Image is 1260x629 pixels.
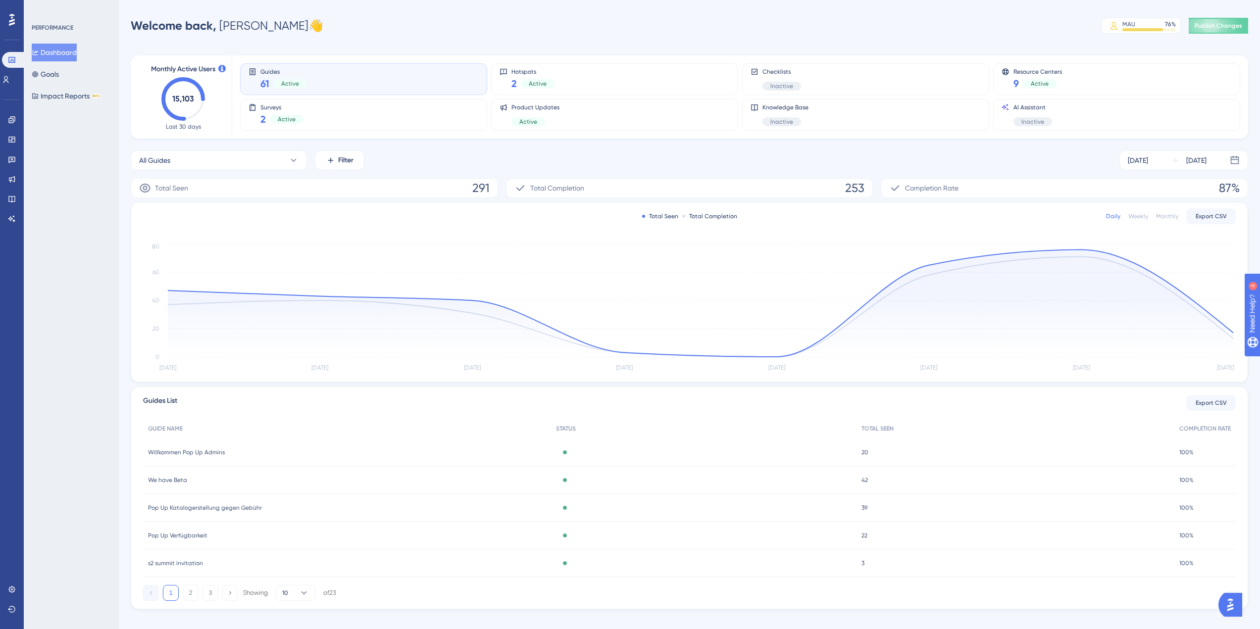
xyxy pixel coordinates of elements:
div: BETA [92,94,101,98]
span: 3 [861,559,864,567]
span: 100% [1179,448,1194,456]
span: Export CSV [1196,399,1227,407]
tspan: [DATE] [616,364,633,371]
tspan: [DATE] [464,364,481,371]
span: 10 [282,589,288,597]
span: Active [281,80,299,88]
span: Publish Changes [1195,22,1242,30]
tspan: 40 [152,297,159,304]
span: Completion Rate [905,182,958,194]
span: Pop Up Katalogerstellung gegen Gebühr [148,504,262,512]
span: 39 [861,504,867,512]
span: All Guides [139,154,170,166]
span: Guides [260,68,307,75]
span: Total Seen [155,182,188,194]
button: Export CSV [1186,208,1236,224]
span: Inactive [770,82,793,90]
span: Active [1031,80,1049,88]
span: Total Completion [530,182,584,194]
span: 61 [260,77,269,91]
div: [DATE] [1186,154,1207,166]
span: COMPLETION RATE [1179,425,1231,433]
span: 20 [861,448,868,456]
text: 15,103 [172,94,194,103]
span: 2 [260,112,266,126]
span: Willkommen Pop Up Admins [148,448,225,456]
span: Resource Centers [1013,68,1062,75]
button: Publish Changes [1189,18,1248,34]
button: 10 [276,585,315,601]
iframe: UserGuiding AI Assistant Launcher [1218,590,1248,620]
div: Monthly [1156,212,1178,220]
span: 9 [1013,77,1019,91]
span: Active [519,118,537,126]
span: Inactive [770,118,793,126]
span: 100% [1179,504,1194,512]
span: Welcome back, [131,18,216,33]
span: Monthly Active Users [151,63,215,75]
span: 87% [1219,180,1240,196]
span: Hotspots [511,68,554,75]
div: [DATE] [1128,154,1148,166]
span: Inactive [1021,118,1044,126]
span: Checklists [762,68,801,76]
button: Filter [315,150,364,170]
tspan: [DATE] [159,364,176,371]
span: Surveys [260,103,303,110]
div: Daily [1106,212,1120,220]
div: Showing [243,588,268,597]
button: Export CSV [1186,395,1236,411]
button: All Guides [131,150,307,170]
tspan: [DATE] [768,364,785,371]
tspan: 0 [155,353,159,360]
span: s2 summit invitation [148,559,203,567]
span: Pop Up Verfügbarkeit [148,532,207,539]
button: 1 [163,585,179,601]
tspan: [DATE] [920,364,937,371]
span: Product Updates [511,103,559,111]
span: Last 30 days [166,123,201,131]
span: 291 [472,180,490,196]
div: Weekly [1128,212,1148,220]
span: 100% [1179,532,1194,539]
tspan: [DATE] [311,364,328,371]
span: STATUS [556,425,576,433]
tspan: 20 [152,325,159,332]
span: Filter [338,154,353,166]
span: 42 [861,476,868,484]
span: Export CSV [1196,212,1227,220]
span: Active [278,115,296,123]
span: 100% [1179,559,1194,567]
span: 22 [861,532,867,539]
div: of 23 [323,588,336,597]
button: Goals [32,65,59,83]
span: Knowledge Base [762,103,808,111]
div: [PERSON_NAME] 👋 [131,18,323,34]
div: 4 [69,5,72,13]
tspan: 60 [152,269,159,276]
button: Impact ReportsBETA [32,87,101,105]
div: Total Completion [682,212,737,220]
span: Need Help? [23,2,62,14]
div: 76 % [1165,20,1176,28]
div: Total Seen [642,212,678,220]
span: Active [529,80,547,88]
span: 2 [511,77,517,91]
span: 100% [1179,476,1194,484]
div: MAU [1122,20,1135,28]
span: 253 [845,180,864,196]
button: 2 [183,585,199,601]
tspan: [DATE] [1073,364,1090,371]
div: PERFORMANCE [32,24,73,32]
span: We have Beta [148,476,187,484]
button: Dashboard [32,44,77,61]
tspan: [DATE] [1217,364,1234,371]
tspan: 80 [152,243,159,250]
span: TOTAL SEEN [861,425,894,433]
span: Guides List [143,395,177,411]
span: AI Assistant [1013,103,1052,111]
span: GUIDE NAME [148,425,183,433]
button: 3 [202,585,218,601]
